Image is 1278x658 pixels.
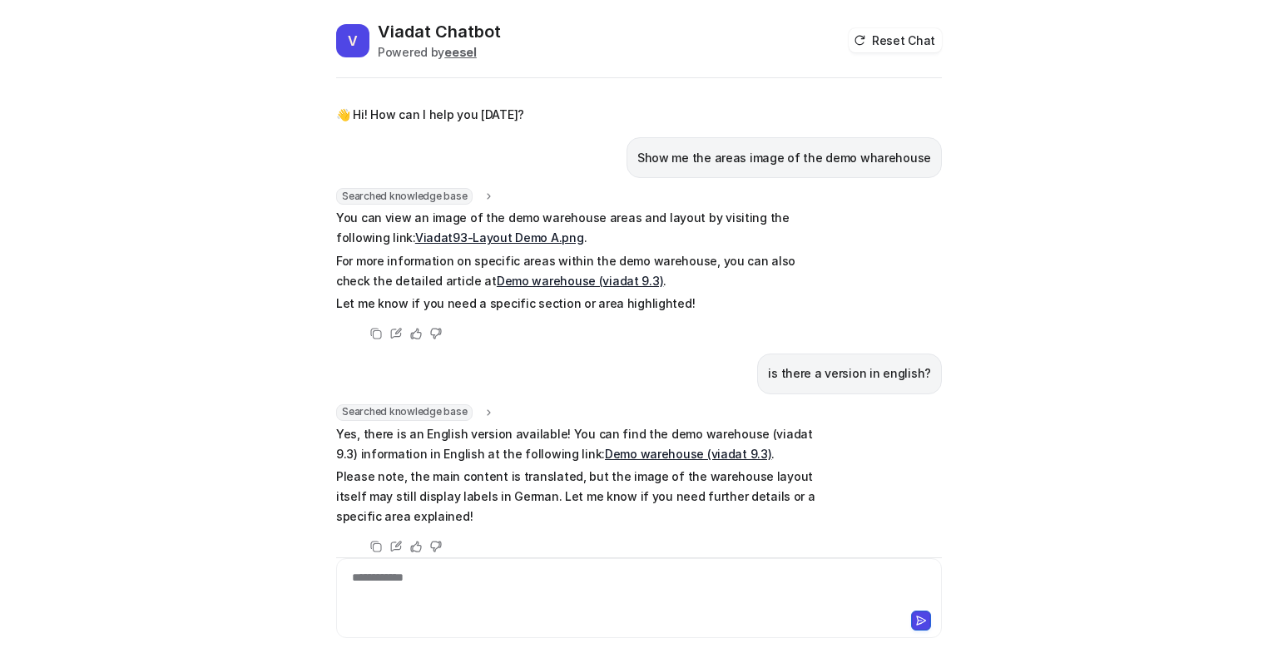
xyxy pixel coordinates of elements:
p: Please note, the main content is translated, but the image of the warehouse layout itself may sti... [336,467,823,527]
p: is there a version in english? [768,364,931,383]
p: Yes, there is an English version available! You can find the demo warehouse (viadat 9.3) informat... [336,424,823,464]
p: Show me the areas image of the demo wharehouse [637,148,931,168]
p: For more information on specific areas within the demo warehouse, you can also check the detailed... [336,251,823,291]
a: Demo warehouse (viadat 9.3) [605,447,771,461]
div: Powered by [378,43,501,61]
span: Searched knowledge base [336,188,473,205]
b: eesel [444,45,477,59]
button: Reset Chat [849,28,942,52]
a: Demo warehouse (viadat 9.3) [497,274,663,288]
p: You can view an image of the demo warehouse areas and layout by visiting the following link: . [336,208,823,248]
span: V [336,24,369,57]
p: 👋 Hi! How can I help you [DATE]? [336,105,524,125]
a: Viadat93-Layout Demo A.png [415,230,584,245]
h2: Viadat Chatbot [378,20,501,43]
span: Searched knowledge base [336,404,473,421]
p: Let me know if you need a specific section or area highlighted! [336,294,823,314]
